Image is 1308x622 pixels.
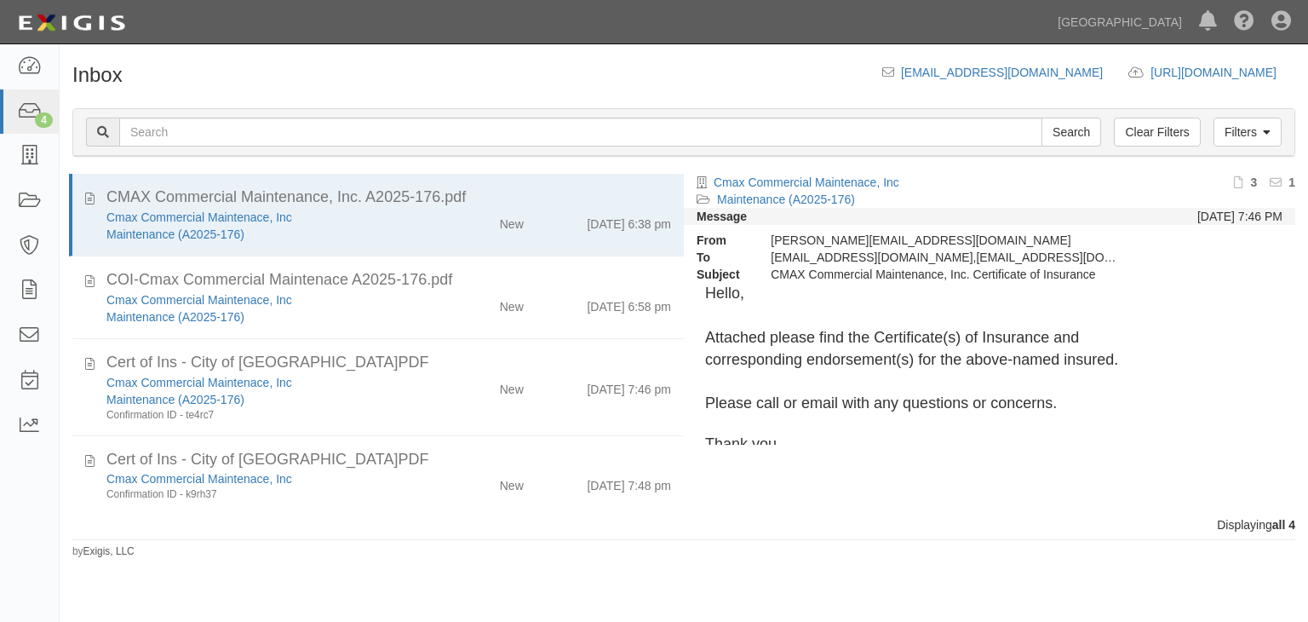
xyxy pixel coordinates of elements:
[1197,208,1282,225] div: [DATE] 7:46 PM
[714,176,899,189] a: Cmax Commercial Maintenace, Inc
[500,291,524,315] div: New
[1114,118,1200,147] a: Clear Filters
[106,291,425,308] div: Cmax Commercial Maintenace, Inc
[587,291,671,315] div: [DATE] 6:58 pm
[500,374,524,398] div: New
[106,227,244,241] a: Maintenance (A2025-176)
[13,8,130,38] img: logo-5460c22ac91f19d4615b14bd174203de0afe785f0fc80cf4dbbc73dc1793850b.png
[106,187,671,209] div: CMAX Commercial Maintenance, Inc. A2025-176.pdf
[758,266,1129,283] div: CMAX Commercial Maintenance, Inc. Certificate of Insurance
[106,391,425,408] div: Maintenance (A2025-176)
[705,395,1057,412] span: Please call or email with any questions or concerns.
[705,329,1118,368] span: Attached please find the Certificate(s) of Insurance and corresponding endorsement(s) for the abo...
[106,408,425,423] div: Confirmation ID - te4rc7
[587,374,671,398] div: [DATE] 7:46 pm
[106,352,671,374] div: Cert of Ins - City of Chino Hills.PDF
[1150,66,1295,79] a: [URL][DOMAIN_NAME]
[106,376,292,389] a: Cmax Commercial Maintenace, Inc
[717,193,855,206] a: Maintenance (A2025-176)
[106,269,671,291] div: COI-Cmax Commercial Maintenace A2025-176.pdf
[106,449,671,471] div: Cert of Ins - City of Chino Hills.PDF
[1213,118,1282,147] a: Filters
[1049,5,1190,39] a: [GEOGRAPHIC_DATA]
[684,249,758,266] strong: To
[106,472,292,486] a: Cmax Commercial Maintenace, Inc
[106,487,425,502] div: Confirmation ID - k9rh37
[106,393,244,406] a: Maintenance (A2025-176)
[1272,518,1295,532] b: all 4
[758,249,1129,266] div: Lslaughter@chinohills.org,agreement-hvy3nx@chinohills.complianz.com
[106,374,425,391] div: Cmax Commercial Maintenace, Inc
[72,544,135,559] small: by
[60,516,1308,533] div: Displaying
[901,66,1103,79] a: [EMAIL_ADDRESS][DOMAIN_NAME]
[1250,176,1257,189] b: 3
[705,435,781,452] span: Thank you,
[106,293,292,307] a: Cmax Commercial Maintenace, Inc
[72,64,123,86] h1: Inbox
[500,209,524,233] div: New
[500,470,524,494] div: New
[1234,12,1254,32] i: Help Center - Complianz
[83,545,135,557] a: Exigis, LLC
[684,266,758,283] strong: Subject
[1288,176,1295,189] b: 1
[758,232,1129,249] div: [PERSON_NAME][EMAIL_ADDRESS][DOMAIN_NAME]
[119,118,1042,147] input: Search
[106,226,425,243] div: Maintenance (A2025-176)
[587,470,671,494] div: [DATE] 7:48 pm
[705,285,744,302] span: Hello,
[587,209,671,233] div: [DATE] 6:38 pm
[684,232,758,249] strong: From
[106,209,425,226] div: Cmax Commercial Maintenace, Inc
[106,210,292,224] a: Cmax Commercial Maintenace, Inc
[106,308,425,325] div: Maintenance (A2025-176)
[35,112,53,128] div: 4
[1041,118,1101,147] input: Search
[697,210,747,223] strong: Message
[106,470,425,487] div: Cmax Commercial Maintenace, Inc
[106,310,244,324] a: Maintenance (A2025-176)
